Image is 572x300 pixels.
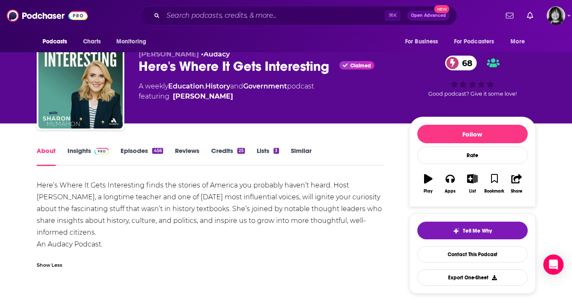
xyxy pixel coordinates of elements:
[175,147,199,166] a: Reviews
[94,148,109,155] img: Podchaser Pro
[243,82,287,90] a: Government
[116,36,146,48] span: Monitoring
[121,147,163,166] a: Episodes456
[424,189,432,194] div: Play
[83,36,101,48] span: Charts
[399,34,449,50] button: open menu
[543,254,564,275] div: Open Intercom Messenger
[510,36,525,48] span: More
[463,228,492,234] span: Tell Me Why
[484,189,504,194] div: Bookmark
[350,64,371,68] span: Claimed
[205,82,230,90] a: History
[439,169,461,199] button: Apps
[168,82,204,90] a: Education
[448,34,507,50] button: open menu
[505,169,527,199] button: Share
[139,50,199,58] span: [PERSON_NAME]
[417,169,439,199] button: Play
[417,125,528,143] button: Follow
[407,11,450,21] button: Open AdvancedNew
[445,189,456,194] div: Apps
[511,189,522,194] div: Share
[428,91,517,97] span: Good podcast? Give it some love!
[461,169,483,199] button: List
[291,147,312,166] a: Similar
[547,6,565,25] img: User Profile
[524,8,537,23] a: Show notifications dropdown
[139,81,314,102] div: A weekly podcast
[454,36,494,48] span: For Podcasters
[409,50,536,102] div: 68Good podcast? Give it some love!
[211,147,245,166] a: Credits25
[67,147,109,166] a: InsightsPodchaser Pro
[502,8,517,23] a: Show notifications dropdown
[201,50,230,58] span: •
[204,50,230,58] a: Audacy
[38,44,123,129] img: Here's Where It Gets Interesting
[417,246,528,262] a: Contact This Podcast
[405,36,438,48] span: For Business
[204,82,205,90] span: ,
[417,147,528,164] div: Rate
[152,148,163,154] div: 456
[43,36,67,48] span: Podcasts
[257,147,279,166] a: Lists3
[505,34,535,50] button: open menu
[37,147,56,166] a: About
[469,189,476,194] div: List
[78,34,106,50] a: Charts
[445,56,477,70] a: 68
[163,9,385,22] input: Search podcasts, credits, & more...
[434,5,449,13] span: New
[547,6,565,25] span: Logged in as parkdalepublicity1
[385,10,400,21] span: ⌘ K
[547,6,565,25] button: Show profile menu
[7,8,88,24] img: Podchaser - Follow, Share and Rate Podcasts
[274,148,279,154] div: 3
[417,222,528,239] button: tell me why sparkleTell Me Why
[411,13,446,18] span: Open Advanced
[173,91,233,102] a: Sharon McMahon
[139,91,314,102] span: featuring
[453,228,459,234] img: tell me why sparkle
[140,6,457,25] div: Search podcasts, credits, & more...
[237,148,245,154] div: 25
[110,34,157,50] button: open menu
[417,269,528,286] button: Export One-Sheet
[483,169,505,199] button: Bookmark
[230,82,243,90] span: and
[37,179,384,250] div: Here’s Where It Gets Interesting finds the stories of America you probably haven’t heard. Host [P...
[454,56,477,70] span: 68
[37,34,78,50] button: open menu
